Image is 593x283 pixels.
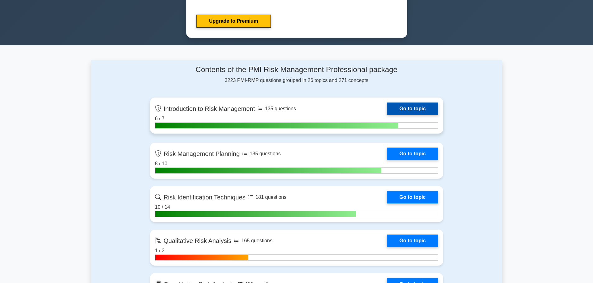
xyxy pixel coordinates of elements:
a: Upgrade to Premium [196,15,271,28]
h4: Contents of the PMI Risk Management Professional package [150,65,443,74]
a: Go to topic [387,103,438,115]
a: Go to topic [387,235,438,247]
div: 3223 PMI-RMP questions grouped in 26 topics and 271 concepts [150,65,443,84]
a: Go to topic [387,191,438,203]
a: Go to topic [387,148,438,160]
